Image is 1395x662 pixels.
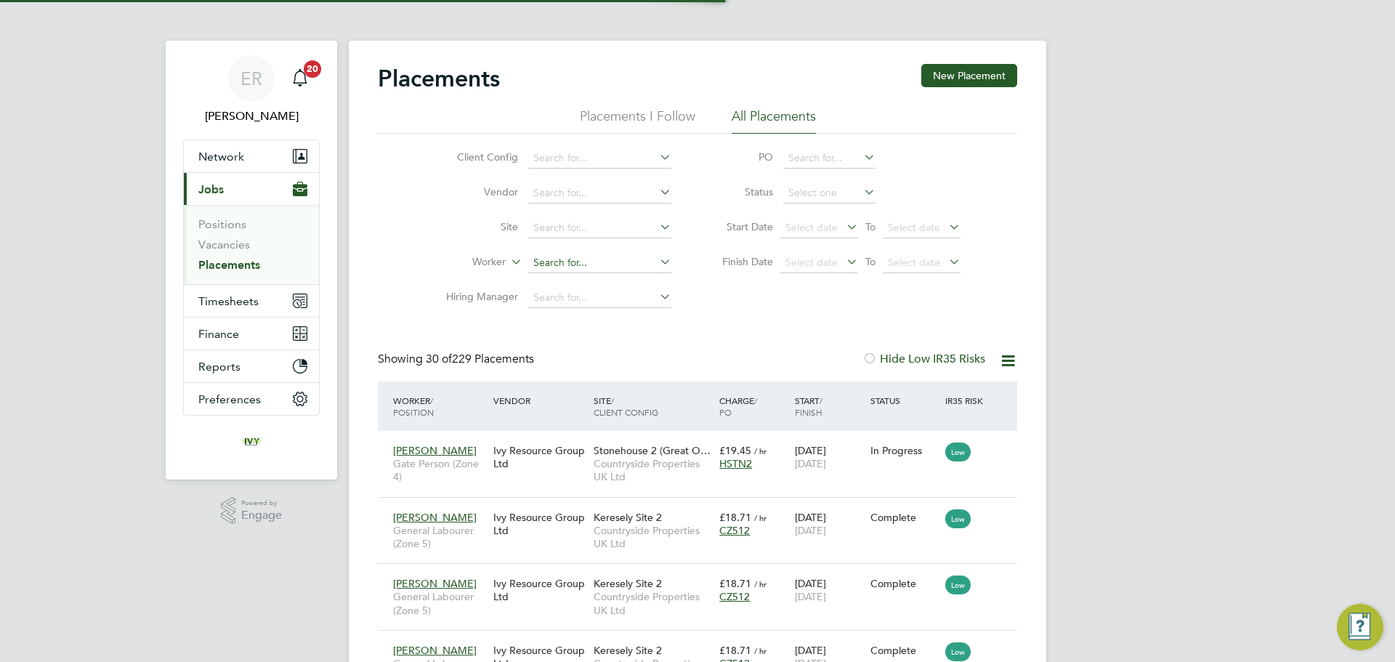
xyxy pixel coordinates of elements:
span: / Client Config [594,395,658,418]
span: Engage [241,509,282,522]
a: [PERSON_NAME]General Labourer (Zone 5)Ivy Resource Group LtdKeresely Site 2Countryside Properties... [389,503,1017,515]
span: Jobs [198,182,224,196]
span: Select date [785,256,838,269]
span: 20 [304,60,321,78]
label: PO [708,150,773,164]
span: £19.45 [719,444,751,457]
span: / hr [754,578,767,589]
span: Network [198,150,244,164]
span: [PERSON_NAME] [393,644,477,657]
span: [DATE] [795,590,826,603]
span: £18.71 [719,644,751,657]
input: Select one [783,183,876,203]
h2: Placements [378,64,500,93]
div: Ivy Resource Group Ltd [490,570,590,610]
a: [PERSON_NAME]Gate Person (Zone 4)Ivy Resource Group LtdStonehouse 2 (Great O…Countryside Properti... [389,436,1017,448]
span: [DATE] [795,457,826,470]
input: Search for... [528,288,671,308]
a: Vacancies [198,238,250,251]
button: Network [184,140,319,172]
span: / PO [719,395,757,418]
span: ER [240,69,262,88]
div: [DATE] [791,437,867,477]
div: [DATE] [791,570,867,610]
span: CZ512 [719,524,750,537]
div: [DATE] [791,504,867,544]
span: Countryside Properties UK Ltd [594,524,712,550]
li: Placements I Follow [580,108,695,134]
span: [PERSON_NAME] [393,511,477,524]
span: £18.71 [719,511,751,524]
span: HSTN2 [719,457,752,470]
span: Emma Randall [183,108,320,125]
span: Powered by [241,497,282,509]
span: / Position [393,395,434,418]
span: / hr [754,445,767,456]
span: Preferences [198,392,261,406]
div: Jobs [184,205,319,284]
button: New Placement [921,64,1017,87]
span: £18.71 [719,577,751,590]
span: [DATE] [795,524,826,537]
span: Keresely Site 2 [594,644,662,657]
label: Hide Low IR35 Risks [862,352,985,366]
a: Positions [198,217,246,231]
span: Keresely Site 2 [594,511,662,524]
span: CZ512 [719,590,750,603]
nav: Main navigation [166,41,337,480]
div: In Progress [870,444,939,457]
label: Status [708,185,773,198]
div: Status [867,387,942,413]
a: ER[PERSON_NAME] [183,55,320,125]
span: General Labourer (Zone 5) [393,590,486,616]
label: Hiring Manager [434,290,518,303]
button: Finance [184,318,319,350]
button: Timesheets [184,285,319,317]
label: Finish Date [708,255,773,268]
div: Start [791,387,867,425]
div: Site [590,387,716,425]
a: [PERSON_NAME]General Labourer (Zone 5)Ivy Resource Group LtdKeresely Site 2Countryside Properties... [389,569,1017,581]
span: Select date [888,256,940,269]
span: To [861,252,880,271]
div: Charge [716,387,791,425]
span: Select date [785,221,838,234]
span: 30 of [426,352,452,366]
label: Start Date [708,220,773,233]
div: Complete [870,644,939,657]
span: Stonehouse 2 (Great O… [594,444,711,457]
button: Jobs [184,173,319,205]
span: [PERSON_NAME] [393,577,477,590]
label: Client Config [434,150,518,164]
img: ivyresourcegroup-logo-retina.png [240,430,263,453]
a: Go to home page [183,430,320,453]
span: Keresely Site 2 [594,577,662,590]
div: Worker [389,387,490,425]
div: Complete [870,511,939,524]
div: IR35 Risk [942,387,992,413]
input: Search for... [783,148,876,169]
a: 20 [286,55,315,102]
span: Low [945,509,971,528]
a: Powered byEngage [221,497,283,525]
a: Placements [198,258,260,272]
div: Ivy Resource Group Ltd [490,504,590,544]
input: Search for... [528,183,671,203]
span: Low [945,642,971,661]
li: All Placements [732,108,816,134]
button: Reports [184,350,319,382]
span: Countryside Properties UK Ltd [594,590,712,616]
span: Reports [198,360,240,374]
span: Low [945,576,971,594]
div: Vendor [490,387,590,413]
span: Countryside Properties UK Ltd [594,457,712,483]
input: Search for... [528,148,671,169]
span: [PERSON_NAME] [393,444,477,457]
span: / Finish [795,395,822,418]
div: Ivy Resource Group Ltd [490,437,590,477]
span: Gate Person (Zone 4) [393,457,486,483]
label: Worker [422,255,506,270]
span: Low [945,443,971,461]
span: Timesheets [198,294,259,308]
span: General Labourer (Zone 5) [393,524,486,550]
